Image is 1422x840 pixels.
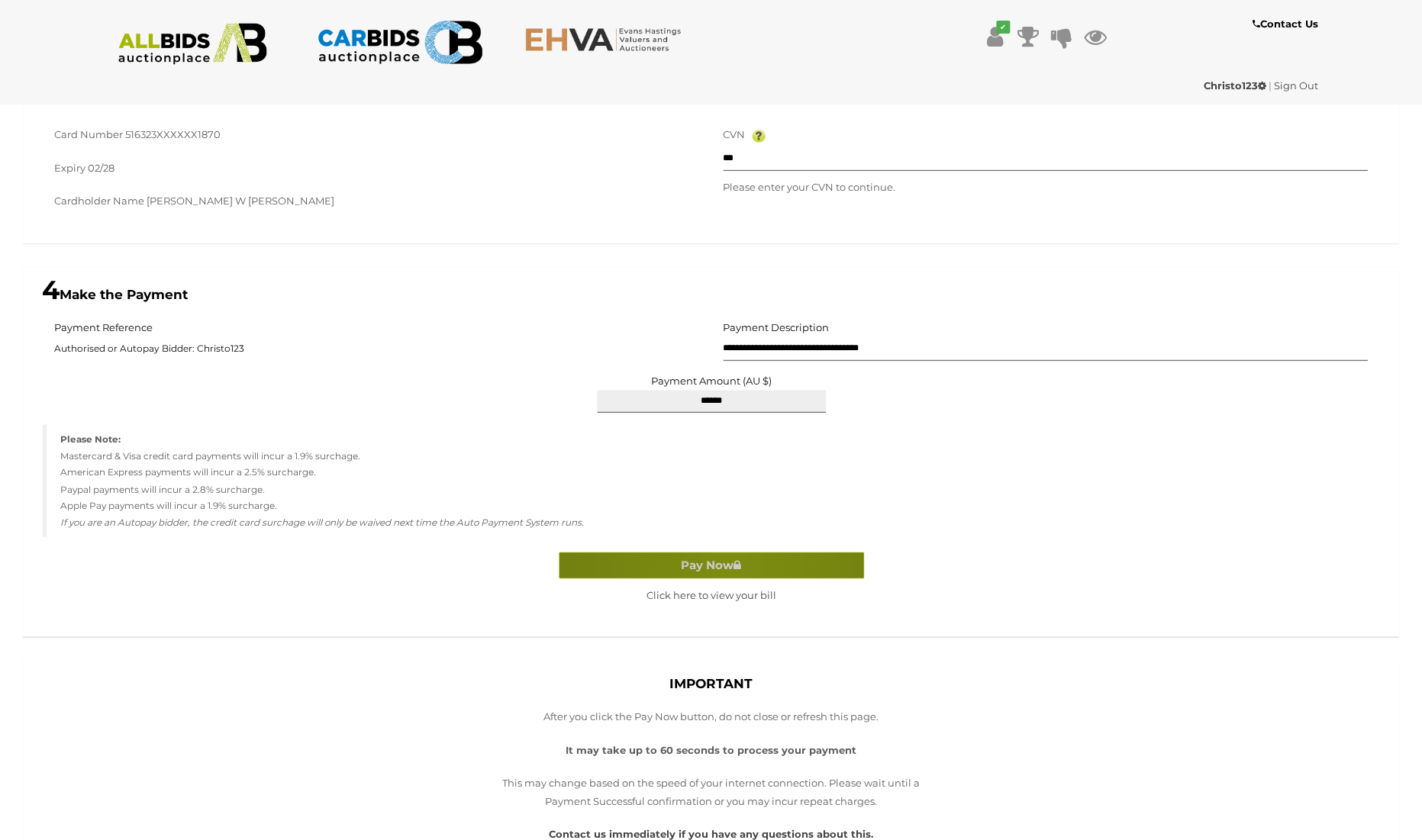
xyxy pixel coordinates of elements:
[60,433,121,445] strong: Please Note:
[566,743,856,755] strong: It may take up to 60 seconds to process your payment
[524,27,690,52] img: EHVA.com.au
[88,162,114,174] span: 02/28
[54,322,153,333] h5: Payment Reference
[502,774,921,809] p: This may change based on the speed of your internet connection. Please wait until a Payment Succe...
[1252,18,1317,30] b: Contact Us
[42,274,60,306] span: 4
[502,707,921,725] p: After you click the Pay Now button, do not close or refresh this page.
[54,126,123,143] label: Card Number
[1204,79,1266,92] strong: Christo123
[125,128,221,140] span: 516323XXXXXX1870
[60,516,584,527] em: If you are an Autopay bidder, the credit card surchage will only be waived next time the Auto Pay...
[110,23,276,65] img: ALLBIDS.com.au
[147,195,334,207] span: [PERSON_NAME] W [PERSON_NAME]
[549,827,873,839] a: Contact us immediately if you have any questions about this.
[996,21,1010,34] i: ✔
[723,126,745,143] label: CVN
[723,179,1369,196] p: Please enter your CVN to continue.
[54,192,144,210] label: Cardholder Name
[43,424,1379,536] blockquote: Mastercard & Visa credit card payments will incur a 1.9% surchage. American Express payments will...
[1274,79,1318,92] a: Sign Out
[723,322,829,333] h5: Payment Description
[752,130,766,142] img: Help
[559,552,864,578] button: Pay Now
[317,15,482,69] img: CARBIDS.com.au
[1252,15,1321,33] a: Contact Us
[54,338,700,361] span: Authorised or Autopay Bidder: Christo123
[647,588,776,600] a: Click here to view your bill
[1204,79,1269,92] a: Christo123
[651,375,772,386] label: Payment Amount (AU $)
[1269,79,1272,92] span: |
[42,287,188,302] b: Make the Payment
[669,675,753,690] b: IMPORTANT
[54,159,85,177] label: Expiry
[983,23,1006,50] a: ✔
